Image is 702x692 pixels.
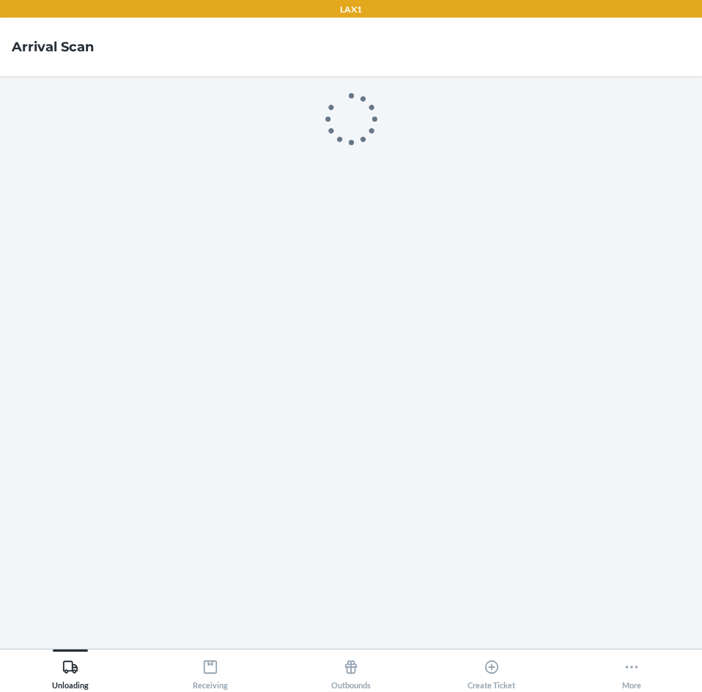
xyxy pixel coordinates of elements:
div: Receiving [193,653,228,690]
h4: Arrival Scan [12,37,94,56]
div: Outbounds [331,653,371,690]
button: Create Ticket [421,649,562,690]
div: Create Ticket [468,653,515,690]
p: LAX1 [340,3,362,16]
div: More [622,653,641,690]
div: Unloading [52,653,89,690]
button: Outbounds [281,649,421,690]
button: Receiving [141,649,281,690]
button: More [561,649,702,690]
